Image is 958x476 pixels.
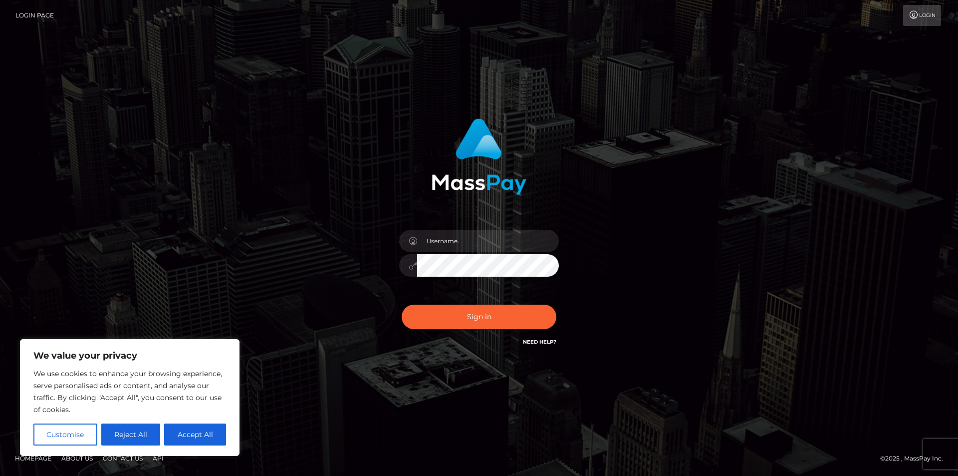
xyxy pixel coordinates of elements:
[15,5,54,26] a: Login Page
[33,424,97,446] button: Customise
[33,350,226,362] p: We value your privacy
[33,368,226,416] p: We use cookies to enhance your browsing experience, serve personalised ads or content, and analys...
[880,453,951,464] div: © 2025 , MassPay Inc.
[432,118,526,195] img: MassPay Login
[20,339,239,456] div: We value your privacy
[149,451,168,466] a: API
[164,424,226,446] button: Accept All
[417,230,559,252] input: Username...
[903,5,941,26] a: Login
[402,305,556,329] button: Sign in
[101,424,161,446] button: Reject All
[523,339,556,345] a: Need Help?
[99,451,147,466] a: Contact Us
[11,451,55,466] a: Homepage
[57,451,97,466] a: About Us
